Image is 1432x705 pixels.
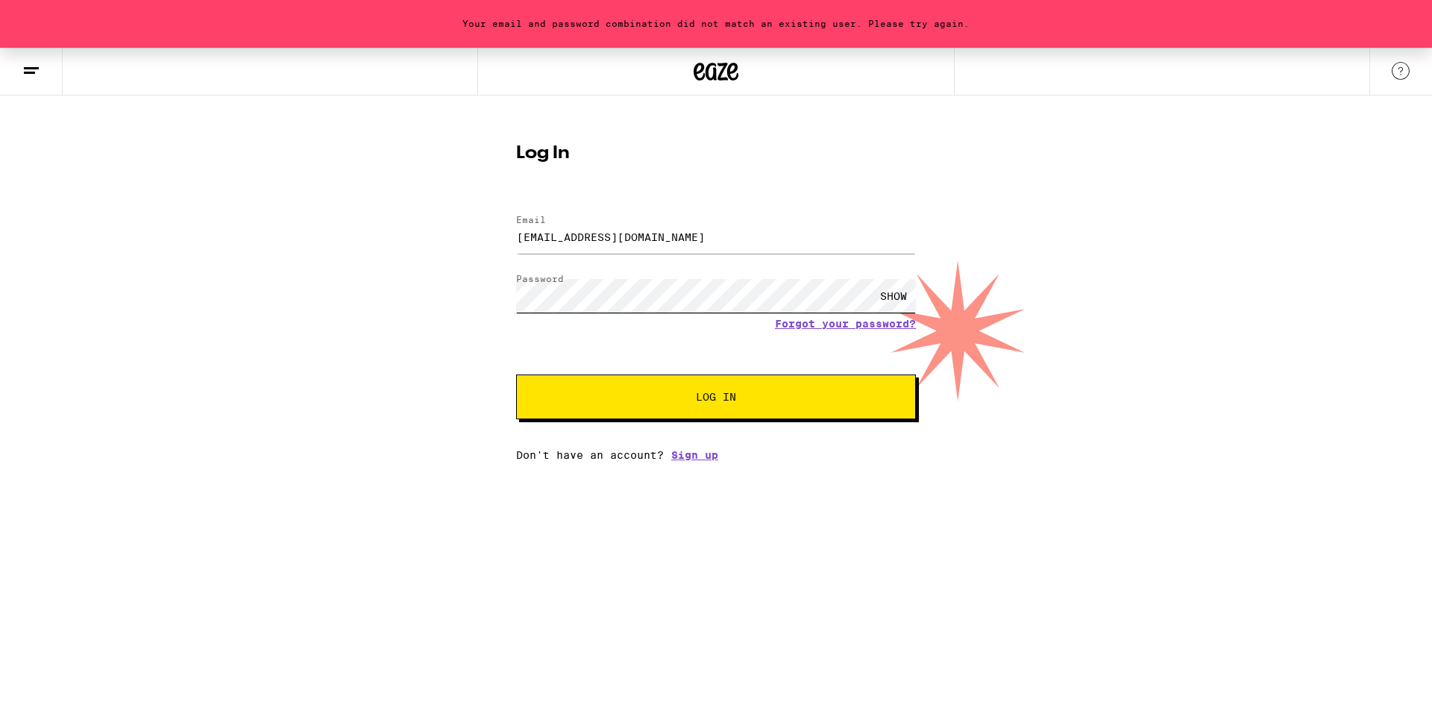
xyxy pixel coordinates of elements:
span: Hi. Need any help? [9,10,107,22]
button: Log In [516,375,916,419]
label: Email [516,215,546,225]
a: Sign up [671,449,718,461]
span: Log In [696,392,736,402]
a: Forgot your password? [775,318,916,330]
input: Email [516,220,916,254]
div: Don't have an account? [516,449,916,461]
label: Password [516,274,564,283]
div: SHOW [871,279,916,313]
h1: Log In [516,145,916,163]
